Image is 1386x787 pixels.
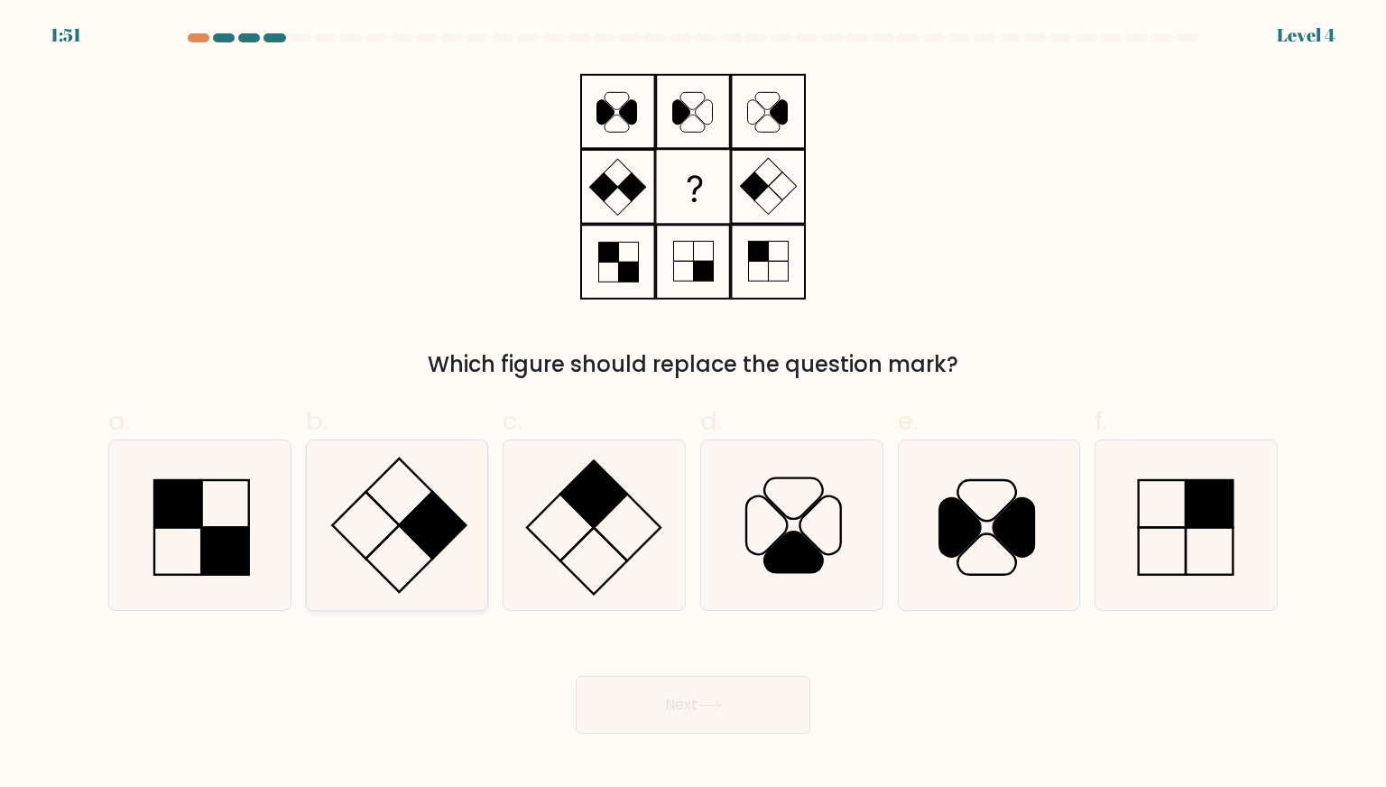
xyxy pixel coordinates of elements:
[576,676,810,734] button: Next
[700,403,722,439] span: d.
[898,403,918,439] span: e.
[51,22,81,49] div: 1:51
[108,403,130,439] span: a.
[503,403,522,439] span: c.
[306,403,328,439] span: b.
[119,348,1267,381] div: Which figure should replace the question mark?
[1277,22,1335,49] div: Level 4
[1095,403,1107,439] span: f.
